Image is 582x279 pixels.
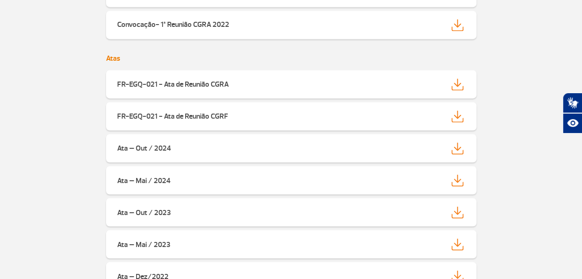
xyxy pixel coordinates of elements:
strong: Ata – Mai / 2024 [117,176,170,185]
strong: Convocação- 1ª Reunião CGRA 2022 [117,20,229,29]
strong: FR-EGQ-021 - Ata de Reunião CGRF [117,112,228,121]
strong: Ata – Mai / 2023 [117,240,170,249]
strong: Ata – Out / 2023 [117,208,171,217]
a: Ata – Out / 2023 [106,198,476,226]
div: Plugin de acessibilidade da Hand Talk. [563,93,582,133]
button: Abrir recursos assistivos. [563,113,582,133]
a: Ata – Out / 2024 [106,134,476,162]
a: Ata – Mai / 2023 [106,230,476,258]
strong: Ata – Out / 2024 [117,144,171,153]
a: FR-EGQ-021 - Ata de Reunião CGRA [106,70,476,98]
a: Convocação- 1ª Reunião CGRA 2022 [106,11,476,39]
button: Abrir tradutor de língua de sinais. [563,93,582,113]
h6: Atas [106,54,476,63]
a: Ata – Mai / 2024 [106,166,476,194]
a: FR-EGQ-021 - Ata de Reunião CGRF [106,102,476,130]
strong: FR-EGQ-021 - Ata de Reunião CGRA [117,80,229,89]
